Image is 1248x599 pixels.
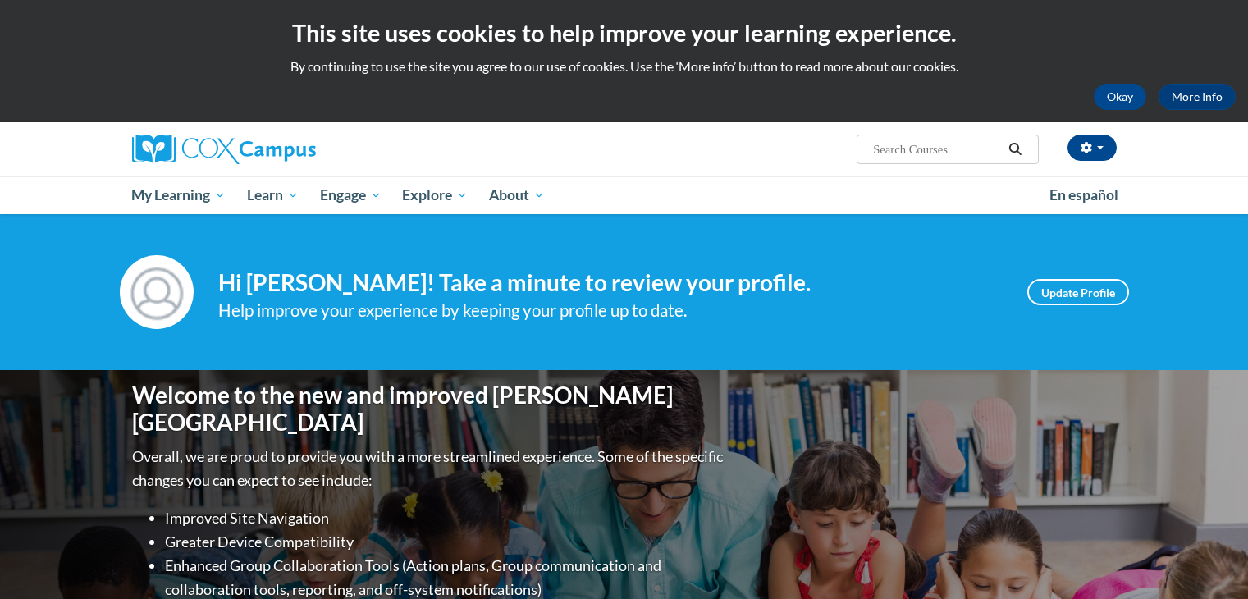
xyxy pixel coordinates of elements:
[236,176,309,214] a: Learn
[165,530,727,554] li: Greater Device Compatibility
[1027,279,1129,305] a: Update Profile
[402,185,468,205] span: Explore
[1039,178,1129,213] a: En español
[165,506,727,530] li: Improved Site Navigation
[218,297,1003,324] div: Help improve your experience by keeping your profile up to date.
[120,255,194,329] img: Profile Image
[12,57,1236,75] p: By continuing to use the site you agree to our use of cookies. Use the ‘More info’ button to read...
[132,382,727,437] h1: Welcome to the new and improved [PERSON_NAME][GEOGRAPHIC_DATA]
[478,176,555,214] a: About
[12,16,1236,49] h2: This site uses cookies to help improve your learning experience.
[107,176,1141,214] div: Main menu
[1159,84,1236,110] a: More Info
[132,445,727,492] p: Overall, we are proud to provide you with a more streamlined experience. Some of the specific cha...
[871,139,1003,159] input: Search Courses
[131,185,226,205] span: My Learning
[309,176,392,214] a: Engage
[132,135,316,164] img: Cox Campus
[320,185,382,205] span: Engage
[391,176,478,214] a: Explore
[1182,533,1235,586] iframe: Button to launch messaging window
[1049,186,1118,203] span: En español
[218,269,1003,297] h4: Hi [PERSON_NAME]! Take a minute to review your profile.
[121,176,237,214] a: My Learning
[1094,84,1146,110] button: Okay
[247,185,299,205] span: Learn
[489,185,545,205] span: About
[1067,135,1117,161] button: Account Settings
[1003,139,1027,159] button: Search
[132,135,444,164] a: Cox Campus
